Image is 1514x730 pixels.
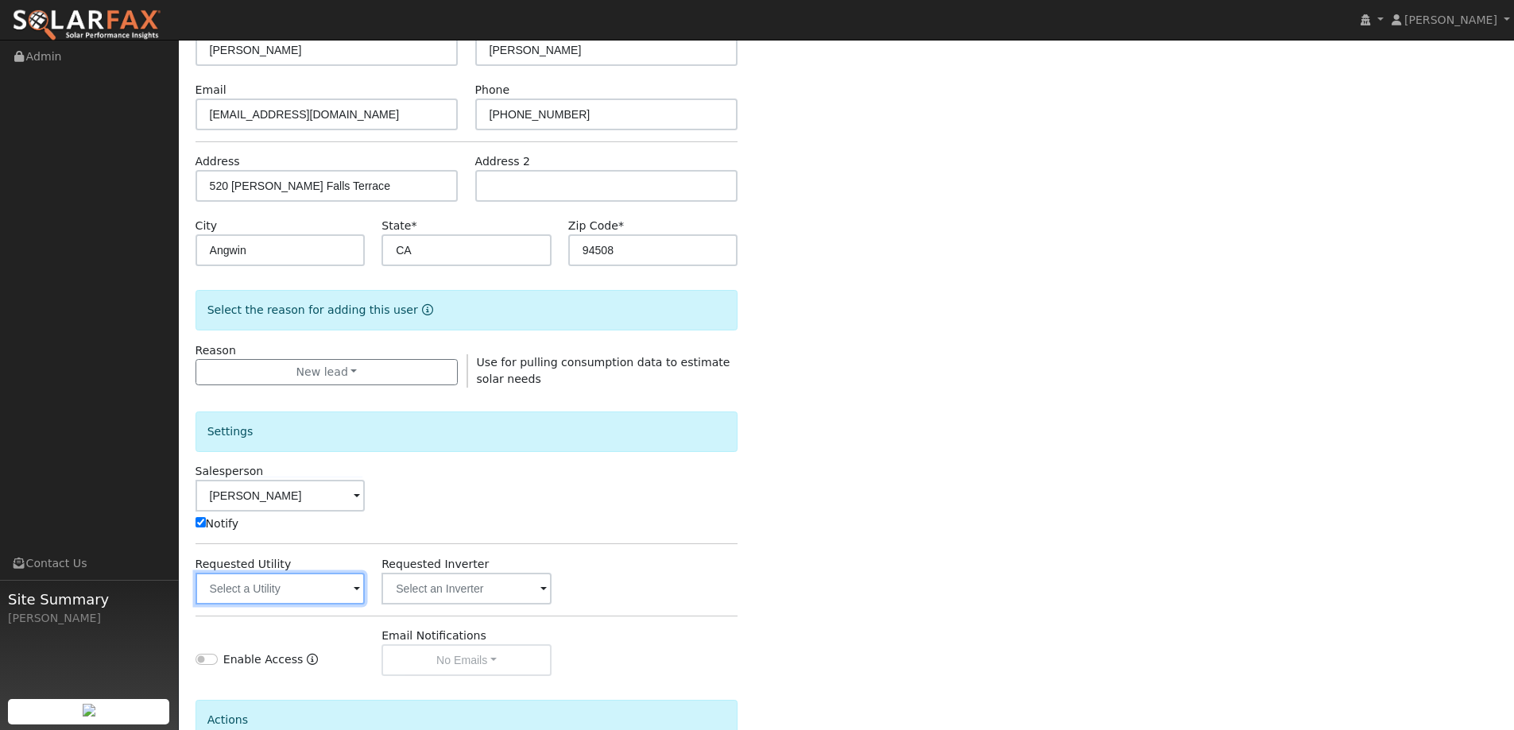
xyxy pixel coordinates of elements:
label: Salesperson [196,463,264,480]
label: Address [196,153,240,170]
span: Site Summary [8,589,170,610]
img: retrieve [83,704,95,716]
span: Required [411,219,416,232]
span: [PERSON_NAME] [1404,14,1497,26]
a: Reason for new user [418,303,433,316]
label: Reason [196,342,236,359]
input: Select an Inverter [381,573,552,604]
div: [PERSON_NAME] [8,610,170,627]
span: Use for pulling consumption data to estimate solar needs [477,356,730,385]
label: Zip Code [568,218,624,234]
label: City [196,218,218,234]
img: SolarFax [12,9,161,42]
span: Required [618,219,624,232]
label: Enable Access [223,651,304,668]
label: Notify [196,516,239,532]
button: New lead [196,359,459,386]
label: Requested Utility [196,556,292,573]
input: Select a User [196,480,366,512]
label: Email [196,82,227,98]
label: Email Notifications [381,628,486,644]
div: Select the reason for adding this user [196,290,738,330]
input: Select a Utility [196,573,366,604]
div: Settings [196,411,738,452]
label: State [381,218,416,234]
input: Notify [196,517,206,527]
label: Phone [475,82,510,98]
a: Enable Access [307,651,318,676]
label: Requested Inverter [381,556,489,573]
label: Address 2 [475,153,531,170]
